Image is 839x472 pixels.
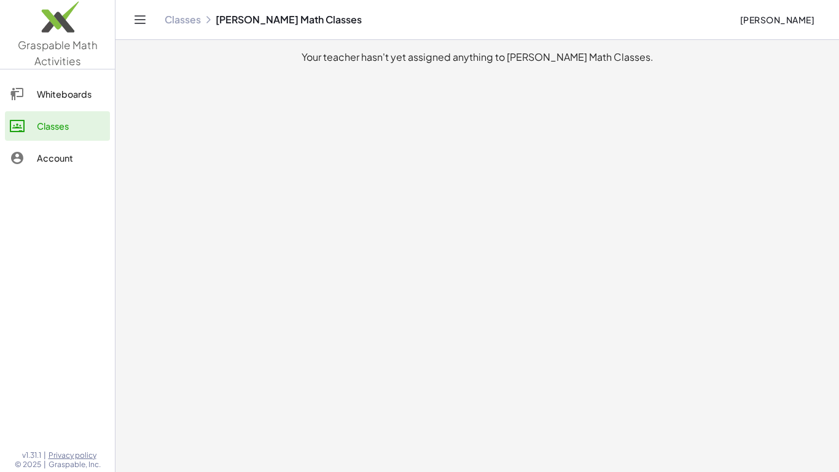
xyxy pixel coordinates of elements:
[165,14,201,26] a: Classes
[18,38,98,68] span: Graspable Math Activities
[130,10,150,29] button: Toggle navigation
[37,151,105,165] div: Account
[5,111,110,141] a: Classes
[44,460,46,470] span: |
[44,450,46,460] span: |
[37,87,105,101] div: Whiteboards
[5,143,110,173] a: Account
[125,50,829,65] div: Your teacher hasn't yet assigned anything to [PERSON_NAME] Math Classes.
[49,450,101,460] a: Privacy policy
[37,119,105,133] div: Classes
[5,79,110,109] a: Whiteboards
[15,460,41,470] span: © 2025
[22,450,41,460] span: v1.31.1
[49,460,101,470] span: Graspable, Inc.
[739,14,814,25] span: [PERSON_NAME]
[730,9,824,31] button: [PERSON_NAME]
